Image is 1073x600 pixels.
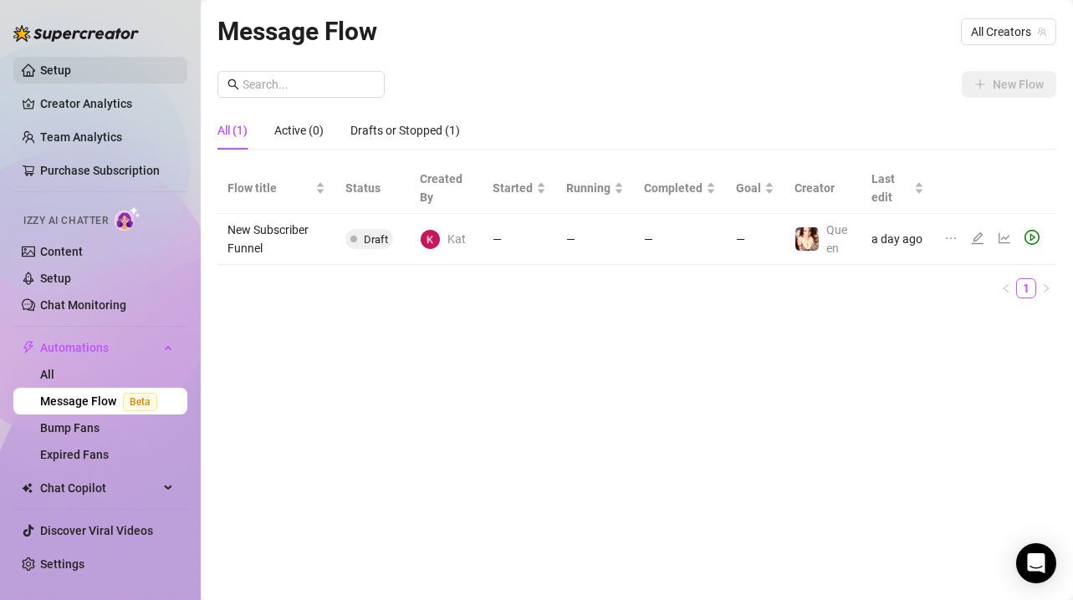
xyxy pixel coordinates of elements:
[1024,230,1040,245] span: play-circle
[784,163,861,214] th: Creator
[944,231,958,245] span: ellipsis
[421,230,440,249] img: Kat
[40,475,159,501] span: Chat Copilot
[40,394,164,408] a: Message FlowBeta
[217,214,335,265] td: New Subscriber Funnel
[227,79,239,90] span: search
[447,230,466,248] span: Kat
[996,278,1016,298] button: left
[826,223,847,255] span: Queen
[483,163,556,214] th: Started
[40,298,126,312] a: Chat Monitoring
[227,179,312,197] span: Flow title
[996,278,1016,298] li: Previous Page
[23,213,108,229] span: Izzy AI Chatter
[40,272,71,285] a: Setup
[1016,543,1056,583] div: Open Intercom Messenger
[1016,278,1036,298] li: 1
[483,214,556,265] td: —
[217,163,335,214] th: Flow title
[40,524,153,537] a: Discover Viral Videos
[1036,278,1056,298] button: right
[861,163,934,214] th: Last edit
[115,206,141,231] img: AI Chatter
[1017,279,1035,297] a: 1
[1041,283,1051,293] span: right
[861,214,934,265] td: a day ago
[40,64,71,77] a: Setup
[410,163,483,214] th: Created By
[726,214,784,265] td: —
[566,179,611,197] span: Running
[998,231,1011,245] span: line-chart
[217,12,377,51] article: Message Flow
[971,231,984,245] span: edit
[1036,278,1056,298] li: Next Page
[493,179,533,197] span: Started
[243,75,375,94] input: Search...
[335,163,410,214] th: Status
[40,130,122,144] a: Team Analytics
[644,179,703,197] span: Completed
[123,393,157,411] span: Beta
[634,163,726,214] th: Completed
[22,341,35,354] span: thunderbolt
[726,163,784,214] th: Goal
[871,170,911,206] span: Last edit
[736,179,761,197] span: Goal
[350,121,460,140] div: Drafts or Stopped (1)
[556,163,634,214] th: Running
[217,121,248,140] div: All (1)
[40,164,160,177] a: Purchase Subscription
[1001,283,1011,293] span: left
[274,121,324,140] div: Active (0)
[795,227,819,251] img: Queen
[1037,27,1047,37] span: team
[40,334,159,361] span: Automations
[40,448,109,461] a: Expired Fans
[556,214,634,265] td: —
[13,25,139,42] img: logo-BBDzfeDw.svg
[40,557,84,571] a: Settings
[634,214,726,265] td: —
[40,245,83,258] a: Content
[40,90,174,117] a: Creator Analytics
[22,482,33,494] img: Chat Copilot
[364,233,388,246] span: Draft
[971,19,1046,44] span: All Creators
[40,368,54,381] a: All
[40,421,100,435] a: Bump Fans
[962,71,1056,98] button: New Flow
